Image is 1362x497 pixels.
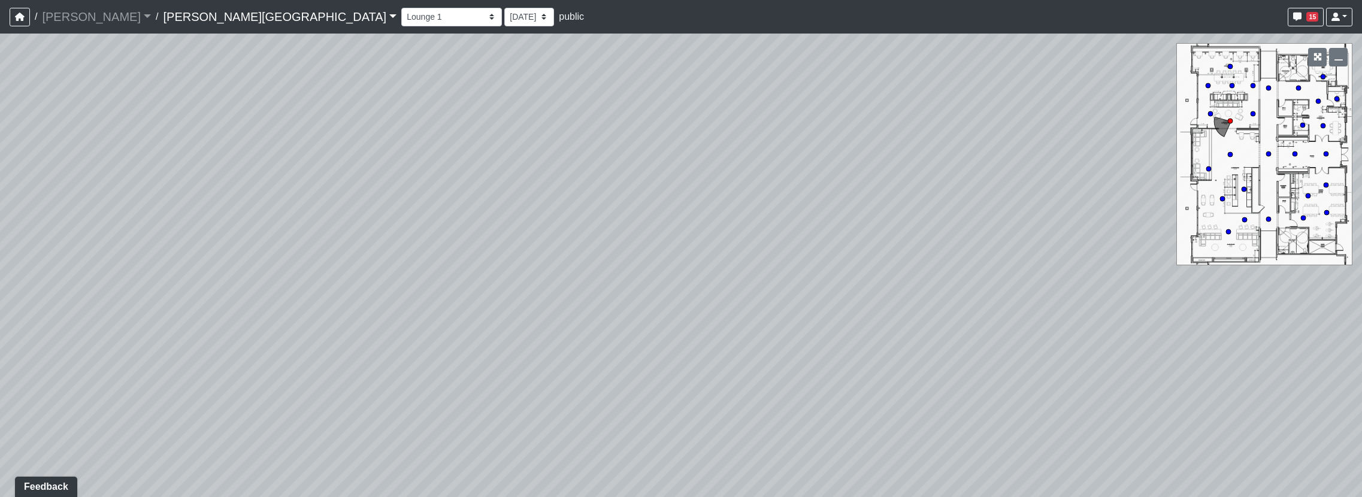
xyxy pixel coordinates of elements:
[42,5,151,29] a: [PERSON_NAME]
[151,5,163,29] span: /
[1306,12,1318,22] span: 15
[9,473,80,497] iframe: Ybug feedback widget
[559,11,584,22] span: public
[163,5,397,29] a: [PERSON_NAME][GEOGRAPHIC_DATA]
[1288,8,1324,26] button: 15
[30,5,42,29] span: /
